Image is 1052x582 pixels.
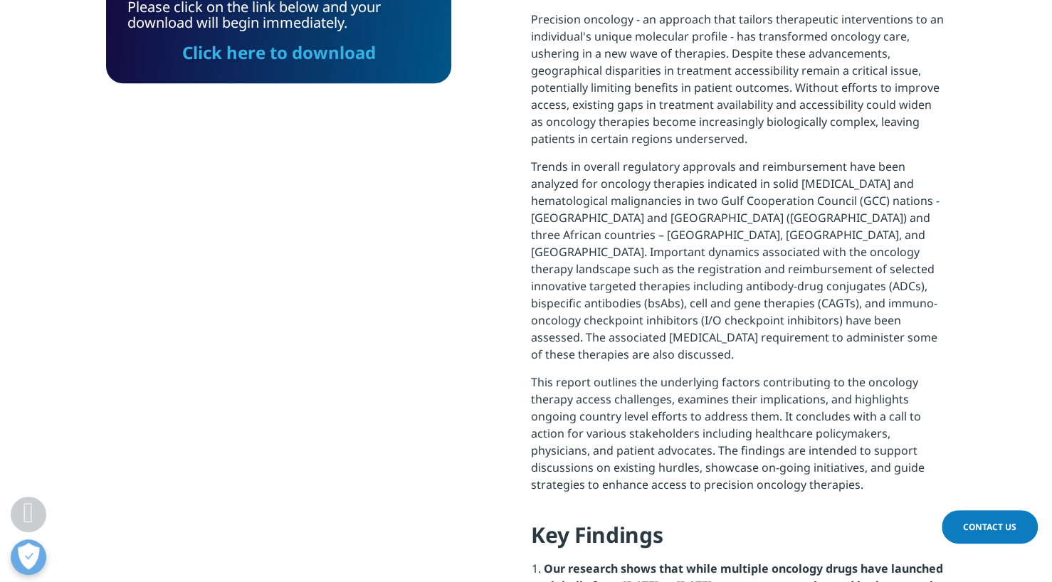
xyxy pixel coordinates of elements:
[963,521,1016,533] span: Contact Us
[942,510,1038,544] a: Contact Us
[531,11,946,158] p: Precision oncology - an approach that tailors therapeutic interventions to an individual's unique...
[182,41,376,64] a: Click here to download
[531,158,946,374] p: Trends in overall regulatory approvals and reimbursement have been analyzed for oncology therapie...
[531,521,946,560] h4: Key Findings
[11,539,46,575] button: Open Preferences
[531,374,946,504] p: This report outlines the underlying factors contributing to the oncology therapy access challenge...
